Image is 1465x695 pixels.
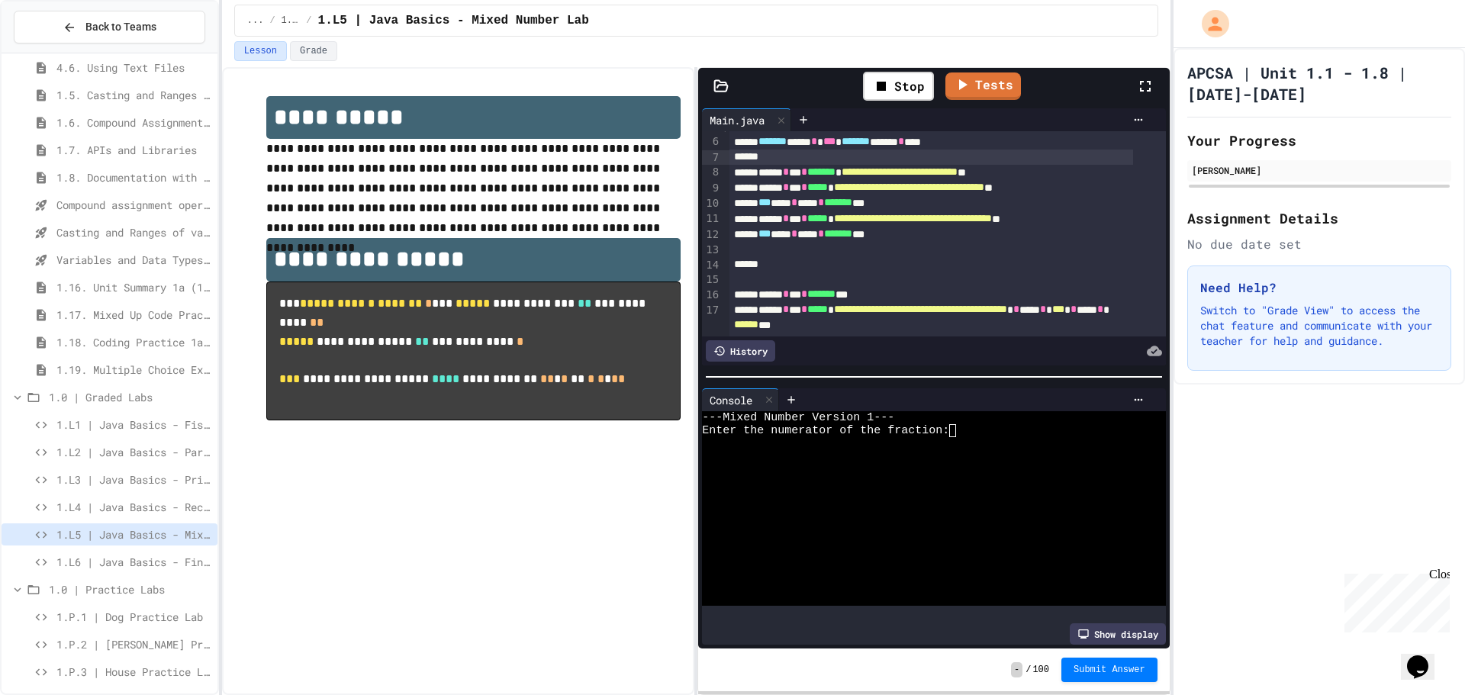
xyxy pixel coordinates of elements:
[945,72,1021,100] a: Tests
[702,227,721,243] div: 12
[702,211,721,227] div: 11
[702,411,894,424] span: ---Mixed Number Version 1---
[6,6,105,97] div: Chat with us now!Close
[702,288,721,303] div: 16
[56,526,211,542] span: 1.L5 | Java Basics - Mixed Number Lab
[1025,664,1031,676] span: /
[702,165,721,180] div: 8
[1032,664,1049,676] span: 100
[1200,278,1438,297] h3: Need Help?
[702,303,721,334] div: 17
[1187,62,1451,105] h1: APCSA | Unit 1.1 - 1.8 | [DATE]-[DATE]
[318,11,589,30] span: 1.L5 | Java Basics - Mixed Number Lab
[702,243,721,258] div: 13
[1187,235,1451,253] div: No due date set
[56,499,211,515] span: 1.L4 | Java Basics - Rectangle Lab
[56,609,211,625] span: 1.P.1 | Dog Practice Lab
[56,471,211,487] span: 1.L3 | Java Basics - Printing Code Lab
[269,14,275,27] span: /
[49,581,211,597] span: 1.0 | Practice Labs
[56,87,211,103] span: 1.5. Casting and Ranges of Values
[1011,662,1022,677] span: -
[56,444,211,460] span: 1.L2 | Java Basics - Paragraphs Lab
[1074,664,1145,676] span: Submit Answer
[306,14,311,27] span: /
[702,196,721,211] div: 10
[56,252,211,268] span: Variables and Data Types - Quiz
[247,14,264,27] span: ...
[702,424,949,437] span: Enter the numerator of the fraction:
[1338,568,1450,632] iframe: chat widget
[56,114,211,130] span: 1.6. Compound Assignment Operators
[1200,303,1438,349] p: Switch to "Grade View" to access the chat feature and communicate with your teacher for help and ...
[56,224,211,240] span: Casting and Ranges of variables - Quiz
[14,11,205,43] button: Back to Teams
[56,664,211,680] span: 1.P.3 | House Practice Lab
[56,417,211,433] span: 1.L1 | Java Basics - Fish Lab
[56,142,211,158] span: 1.7. APIs and Libraries
[721,121,729,133] span: Fold line
[702,388,779,411] div: Console
[56,554,211,570] span: 1.L6 | Java Basics - Final Calculator Lab
[702,112,772,128] div: Main.java
[702,258,721,273] div: 14
[1401,634,1450,680] iframe: chat widget
[56,197,211,213] span: Compound assignment operators - Quiz
[56,636,211,652] span: 1.P.2 | [PERSON_NAME] Practice Lab
[863,72,934,101] div: Stop
[56,362,211,378] span: 1.19. Multiple Choice Exercises for Unit 1a (1.1-1.6)
[1187,130,1451,151] h2: Your Progress
[56,279,211,295] span: 1.16. Unit Summary 1a (1.1-1.6)
[56,334,211,350] span: 1.18. Coding Practice 1a (1.1-1.6)
[702,272,721,288] div: 15
[290,41,337,61] button: Grade
[56,169,211,185] span: 1.8. Documentation with Comments and Preconditions
[702,134,721,150] div: 6
[702,392,760,408] div: Console
[56,60,211,76] span: 4.6. Using Text Files
[1061,658,1158,682] button: Submit Answer
[702,181,721,196] div: 9
[1192,163,1447,177] div: [PERSON_NAME]
[702,334,721,349] div: 18
[1187,208,1451,229] h2: Assignment Details
[85,19,156,35] span: Back to Teams
[706,340,775,362] div: History
[56,307,211,323] span: 1.17. Mixed Up Code Practice 1.1-1.6
[1186,6,1233,41] div: My Account
[702,108,791,131] div: Main.java
[702,150,721,166] div: 7
[282,14,301,27] span: 1.0 | Graded Labs
[1070,623,1166,645] div: Show display
[49,389,211,405] span: 1.0 | Graded Labs
[234,41,287,61] button: Lesson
